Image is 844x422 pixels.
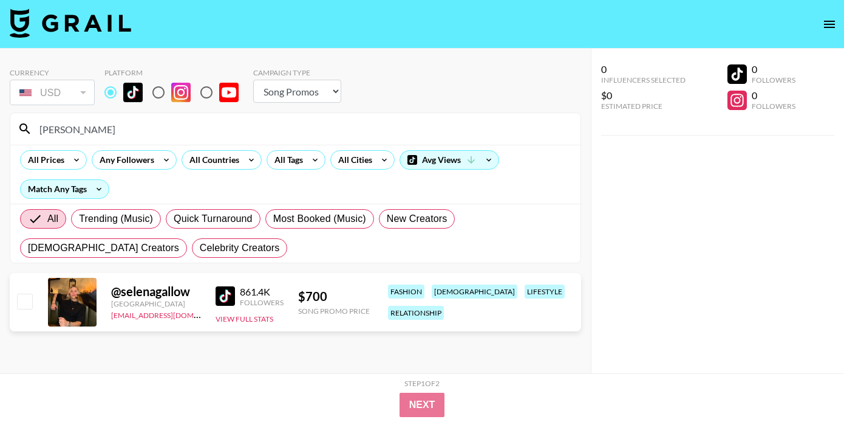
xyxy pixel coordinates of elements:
[388,306,444,320] div: relationship
[298,289,370,304] div: $ 700
[752,102,795,111] div: Followers
[752,63,795,75] div: 0
[601,102,686,111] div: Estimated Price
[601,75,686,85] div: Influencers Selected
[104,68,248,77] div: Platform
[400,151,499,169] div: Avg Views
[10,77,95,108] div: Currency is locked to USD
[10,68,95,77] div: Currency
[10,9,131,38] img: Grail Talent
[216,286,235,306] img: TikTok
[174,212,253,226] span: Quick Turnaround
[331,151,375,169] div: All Cities
[817,12,842,36] button: open drawer
[432,285,517,299] div: [DEMOGRAPHIC_DATA]
[783,361,829,407] iframe: Drift Widget Chat Controller
[298,306,370,316] div: Song Promo Price
[253,68,341,77] div: Campaign Type
[123,83,143,102] img: TikTok
[12,82,92,103] div: USD
[404,379,440,388] div: Step 1 of 2
[240,298,284,307] div: Followers
[525,285,565,299] div: lifestyle
[388,285,424,299] div: fashion
[111,299,201,308] div: [GEOGRAPHIC_DATA]
[267,151,305,169] div: All Tags
[601,63,686,75] div: 0
[32,119,573,139] input: Search by User Name
[21,151,67,169] div: All Prices
[387,212,448,226] span: New Creators
[21,180,109,198] div: Match Any Tags
[92,151,157,169] div: Any Followers
[219,83,239,102] img: YouTube
[182,151,242,169] div: All Countries
[111,308,233,320] a: [EMAIL_ADDRESS][DOMAIN_NAME]
[47,212,58,226] span: All
[79,212,153,226] span: Trending (Music)
[752,89,795,102] div: 0
[216,314,273,323] button: View Full Stats
[601,89,686,102] div: $0
[240,286,284,298] div: 861.4K
[400,393,445,417] button: Next
[28,241,179,255] span: [DEMOGRAPHIC_DATA] Creators
[200,241,280,255] span: Celebrity Creators
[752,75,795,85] div: Followers
[273,212,366,226] span: Most Booked (Music)
[111,284,201,299] div: @ selenagallow
[171,83,191,102] img: Instagram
